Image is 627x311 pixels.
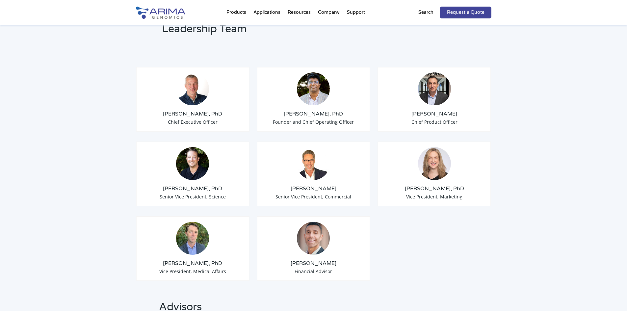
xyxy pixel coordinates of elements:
[418,147,451,180] img: 19364919-cf75-45a2-a608-1b8b29f8b955.jpg
[275,194,351,200] span: Senior Vice President, Commercial
[176,222,209,255] img: 1632501909860.jpeg
[383,110,486,117] h3: [PERSON_NAME]
[142,260,244,267] h3: [PERSON_NAME], PhD
[406,194,462,200] span: Vice President, Marketing
[262,110,365,117] h3: [PERSON_NAME], PhD
[176,72,209,105] img: Tom-Willis.jpg
[262,185,365,192] h3: [PERSON_NAME]
[440,7,491,18] a: Request a Quote
[418,8,433,17] p: Search
[295,268,332,274] span: Financial Advisor
[160,194,226,200] span: Senior Vice President, Science
[142,185,244,192] h3: [PERSON_NAME], PhD
[136,7,185,19] img: Arima-Genomics-logo
[297,147,330,180] img: David-Duvall-Headshot.jpg
[297,222,330,255] img: A.-Seltser-Headshot.jpeg
[273,119,354,125] span: Founder and Chief Operating Officer
[262,260,365,267] h3: [PERSON_NAME]
[176,147,209,180] img: Anthony-Schmitt_Arima-Genomics.png
[297,72,330,105] img: Sid-Selvaraj_Arima-Genomics.png
[383,185,486,192] h3: [PERSON_NAME], PhD
[168,119,218,125] span: Chief Executive Officer
[411,119,457,125] span: Chief Product Officer
[159,268,226,274] span: Vice President, Medical Affairs
[142,110,244,117] h3: [PERSON_NAME], PhD
[162,22,398,41] h2: Leadership Team
[418,72,451,105] img: Chris-Roberts.jpg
